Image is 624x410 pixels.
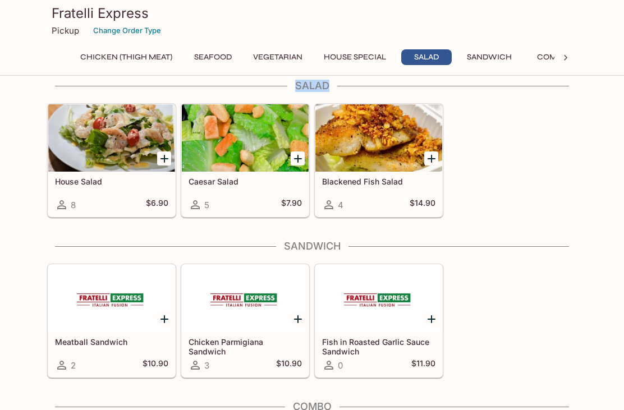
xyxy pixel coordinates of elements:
[157,312,171,326] button: Add Meatball Sandwich
[187,49,238,65] button: Seafood
[410,198,435,211] h5: $14.90
[48,104,175,172] div: House Salad
[88,22,166,39] button: Change Order Type
[74,49,178,65] button: Chicken (Thigh Meat)
[157,151,171,165] button: Add House Salad
[48,264,176,377] a: Meatball Sandwich2$10.90
[204,360,209,371] span: 3
[527,49,577,65] button: Combo
[315,104,443,217] a: Blackened Fish Salad4$14.90
[315,265,442,332] div: Fish in Roasted Garlic Sauce Sandwich
[411,358,435,372] h5: $11.90
[182,104,309,172] div: Caesar Salad
[461,49,518,65] button: Sandwich
[55,177,168,186] h5: House Salad
[48,104,176,217] a: House Salad8$6.90
[71,360,76,371] span: 2
[47,240,577,252] h4: Sandwich
[55,337,168,347] h5: Meatball Sandwich
[181,264,309,377] a: Chicken Parmigiana Sandwich3$10.90
[189,337,302,356] h5: Chicken Parmigiana Sandwich
[338,360,343,371] span: 0
[315,264,443,377] a: Fish in Roasted Garlic Sauce Sandwich0$11.90
[291,151,305,165] button: Add Caesar Salad
[143,358,168,372] h5: $10.90
[322,177,435,186] h5: Blackened Fish Salad
[189,177,302,186] h5: Caesar Salad
[322,337,435,356] h5: Fish in Roasted Garlic Sauce Sandwich
[182,265,309,332] div: Chicken Parmigiana Sandwich
[52,4,572,22] h3: Fratelli Express
[401,49,452,65] button: Salad
[291,312,305,326] button: Add Chicken Parmigiana Sandwich
[338,200,343,210] span: 4
[204,200,209,210] span: 5
[318,49,392,65] button: House Special
[247,49,309,65] button: Vegetarian
[315,104,442,172] div: Blackened Fish Salad
[424,312,438,326] button: Add Fish in Roasted Garlic Sauce Sandwich
[181,104,309,217] a: Caesar Salad5$7.90
[47,80,577,92] h4: Salad
[146,198,168,211] h5: $6.90
[276,358,302,372] h5: $10.90
[71,200,76,210] span: 8
[52,25,79,36] p: Pickup
[48,265,175,332] div: Meatball Sandwich
[281,198,302,211] h5: $7.90
[424,151,438,165] button: Add Blackened Fish Salad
